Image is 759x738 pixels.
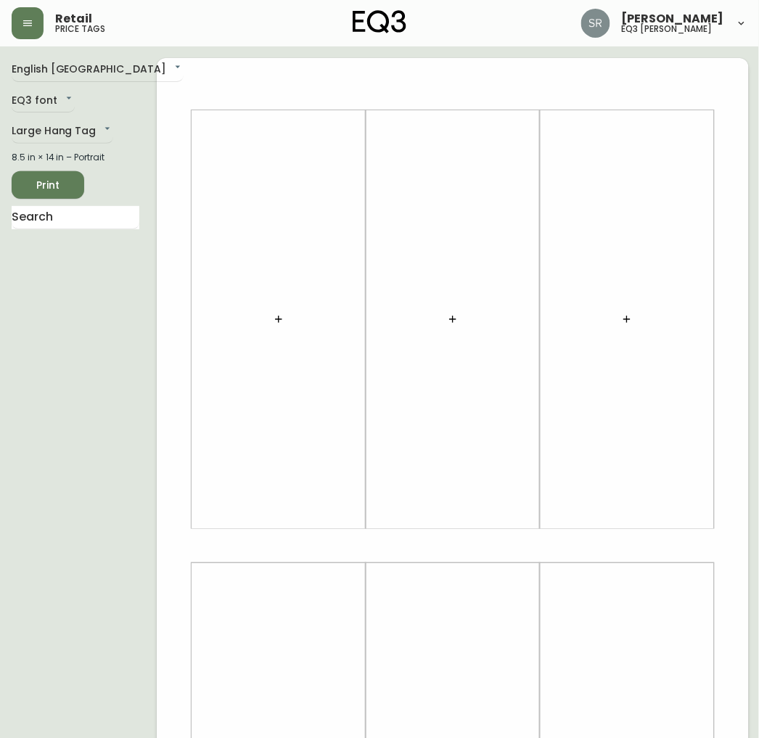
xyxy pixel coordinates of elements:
span: [PERSON_NAME] [622,13,724,25]
div: 8.5 in × 14 in – Portrait [12,151,139,164]
button: Print [12,171,84,199]
img: logo [353,10,406,33]
input: Search [12,206,139,229]
div: Large Hang Tag [12,120,113,144]
img: ecb3b61e70eec56d095a0ebe26764225 [581,9,610,38]
h5: eq3 [PERSON_NAME] [622,25,713,33]
span: Retail [55,13,92,25]
h5: price tags [55,25,105,33]
div: English [GEOGRAPHIC_DATA] [12,58,184,82]
div: EQ3 font [12,89,75,113]
span: Print [23,176,73,194]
